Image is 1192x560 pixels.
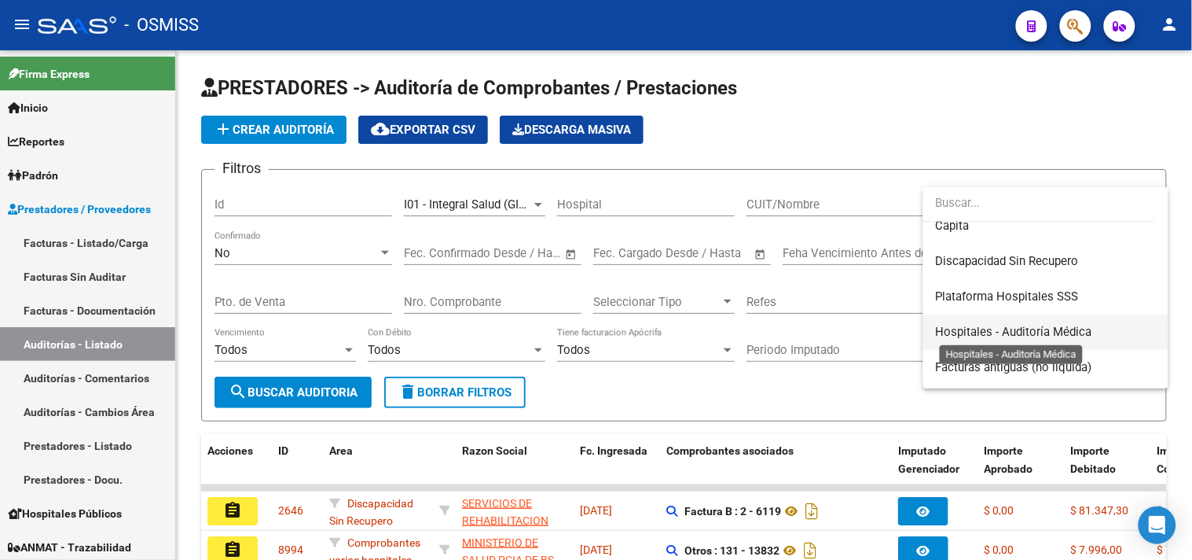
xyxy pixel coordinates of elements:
[936,219,970,233] span: Capita
[936,360,1092,374] span: Facturas antiguas (no liquida)
[936,254,1079,268] span: Discapacidad Sin Recupero
[936,325,1092,339] span: Hospitales - Auditoría Médica
[1139,507,1176,544] div: Open Intercom Messenger
[936,289,1079,304] span: Plataforma Hospitales SSS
